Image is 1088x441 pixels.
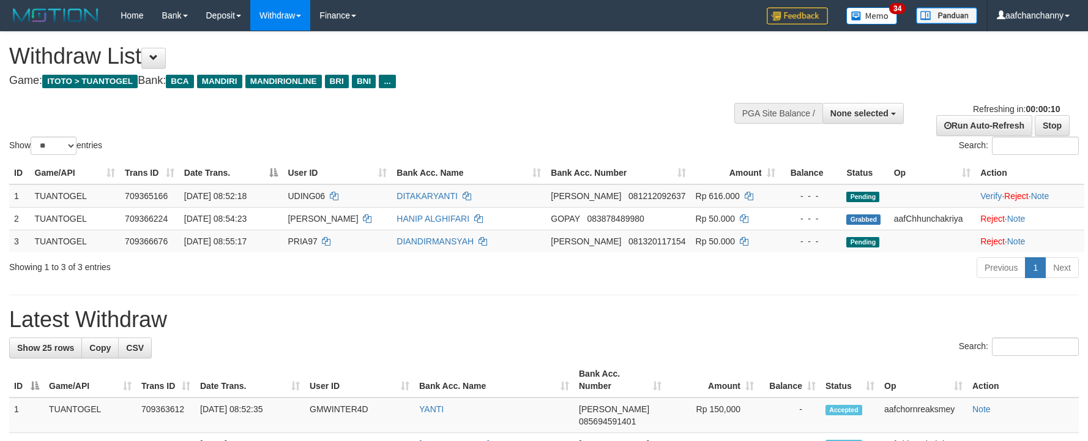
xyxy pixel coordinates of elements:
a: Reject [980,236,1005,246]
span: UDING06 [288,191,325,201]
a: DIANDIRMANSYAH [397,236,474,246]
span: Accepted [825,405,862,415]
span: [PERSON_NAME] [551,236,621,246]
th: Trans ID: activate to sort column ascending [120,162,179,184]
td: · [975,207,1084,230]
input: Search: [992,337,1079,356]
span: 709365166 [125,191,168,201]
span: PRIA97 [288,236,317,246]
th: Op: activate to sort column ascending [879,363,967,398]
label: Search: [959,137,1079,155]
a: Note [1031,191,1049,201]
span: Copy 083878489980 to clipboard [587,214,644,224]
h1: Withdraw List [9,44,713,69]
span: Rp 50.000 [696,236,736,246]
th: User ID: activate to sort column ascending [305,363,414,398]
th: Bank Acc. Name: activate to sort column ascending [414,363,574,398]
div: - - - [785,235,837,247]
a: HANIP ALGHIFARI [397,214,469,224]
th: User ID: activate to sort column ascending [283,162,392,184]
th: Amount: activate to sort column ascending [666,363,759,398]
a: YANTI [419,404,444,414]
span: Copy 085694591401 to clipboard [579,417,636,426]
td: TUANTOGEL [30,207,121,230]
th: Amount: activate to sort column ascending [691,162,780,184]
th: Bank Acc. Name: activate to sort column ascending [392,162,546,184]
span: [DATE] 08:52:18 [184,191,247,201]
span: Rp 50.000 [696,214,736,224]
th: ID: activate to sort column descending [9,363,44,398]
img: MOTION_logo.png [9,6,102,24]
a: Copy [81,337,119,358]
th: Status: activate to sort column ascending [821,363,879,398]
a: 1 [1025,257,1046,278]
span: None selected [830,108,889,118]
span: BNI [352,75,376,88]
label: Show entries [9,137,102,155]
a: Verify [980,191,1002,201]
th: Game/API: activate to sort column ascending [30,162,121,184]
span: 709366676 [125,236,168,246]
td: · · [975,184,1084,208]
a: Previous [977,257,1026,278]
span: MANDIRI [197,75,242,88]
th: Status [841,162,889,184]
td: · [975,230,1084,252]
span: CSV [126,343,144,353]
a: Reject [980,214,1005,224]
a: CSV [118,337,152,358]
th: Bank Acc. Number: activate to sort column ascending [574,363,666,398]
span: Pending [846,237,879,247]
span: Show 25 rows [17,343,74,353]
img: panduan.png [916,7,977,24]
td: 2 [9,207,30,230]
th: Bank Acc. Number: activate to sort column ascending [546,162,690,184]
td: TUANTOGEL [44,398,136,433]
span: Refreshing in: [973,104,1060,114]
td: 709363612 [136,398,195,433]
th: Op: activate to sort column ascending [889,162,975,184]
span: Rp 616.000 [696,191,740,201]
span: MANDIRIONLINE [245,75,322,88]
button: None selected [822,103,904,124]
div: - - - [785,213,837,225]
span: BCA [166,75,193,88]
span: [PERSON_NAME] [288,214,358,224]
div: - - - [785,190,837,202]
a: Next [1045,257,1079,278]
th: Date Trans.: activate to sort column ascending [195,363,305,398]
input: Search: [992,137,1079,155]
td: aafChhunchakriya [889,207,975,230]
span: Copy [89,343,111,353]
th: Balance: activate to sort column ascending [759,363,821,398]
a: Stop [1035,115,1070,136]
td: Rp 150,000 [666,398,759,433]
strong: 00:00:10 [1026,104,1060,114]
td: TUANTOGEL [30,230,121,252]
th: Game/API: activate to sort column ascending [44,363,136,398]
th: Action [975,162,1084,184]
img: Feedback.jpg [767,7,828,24]
td: 3 [9,230,30,252]
th: Action [967,363,1079,398]
a: Note [972,404,991,414]
th: ID [9,162,30,184]
a: Show 25 rows [9,337,82,358]
a: Run Auto-Refresh [936,115,1032,136]
span: [PERSON_NAME] [579,404,649,414]
div: Showing 1 to 3 of 3 entries [9,256,444,273]
select: Showentries [31,137,76,155]
span: [DATE] 08:54:23 [184,214,247,224]
span: BRI [325,75,349,88]
td: aafchornreaksmey [879,398,967,433]
a: Reject [1004,191,1029,201]
td: - [759,398,821,433]
th: Date Trans.: activate to sort column descending [179,162,283,184]
span: 709366224 [125,214,168,224]
td: 1 [9,184,30,208]
th: Balance [780,162,842,184]
a: Note [1007,214,1026,224]
span: ITOTO > TUANTOGEL [42,75,138,88]
h4: Game: Bank: [9,75,713,87]
td: [DATE] 08:52:35 [195,398,305,433]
